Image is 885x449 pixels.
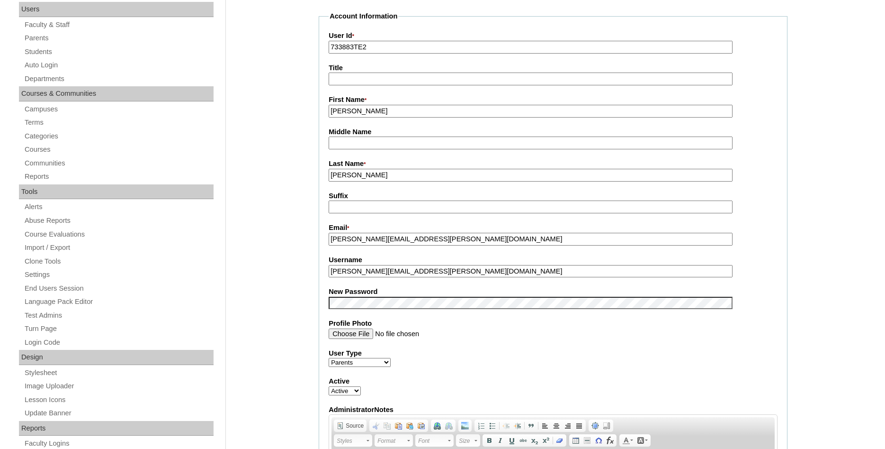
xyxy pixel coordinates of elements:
a: Paste [393,421,404,431]
a: Text Color [620,435,635,446]
a: Courses [24,144,214,156]
a: Format [375,434,413,447]
div: Reports [19,421,214,436]
a: Communities [24,157,214,169]
a: Auto Login [24,59,214,71]
a: Import / Export [24,242,214,254]
a: Underline [506,435,518,446]
a: Categories [24,130,214,142]
label: Title [329,63,778,73]
a: Stylesheet [24,367,214,379]
a: Insert Equation [604,435,616,446]
a: Faculty & Staff [24,19,214,31]
span: Format [377,435,406,447]
div: Courses & Communities [19,86,214,101]
a: Reports [24,171,214,183]
a: Insert/Remove Bulleted List [487,421,498,431]
a: Font [415,434,454,447]
a: Paste from Word [416,421,427,431]
span: Font [418,435,447,447]
a: Add Image [459,421,471,431]
a: Decrease Indent [501,421,512,431]
div: Tools [19,184,214,200]
a: Update Banner [24,407,214,419]
a: Align Right [562,421,573,431]
span: Styles [337,435,365,447]
a: Center [551,421,562,431]
a: Image Uploader [24,380,214,392]
a: Bold [483,435,495,446]
a: Parents [24,32,214,44]
a: Styles [334,434,372,447]
span: Source [344,422,364,430]
a: Align Left [539,421,551,431]
a: Size [456,434,480,447]
a: Turn Page [24,323,214,335]
a: Terms [24,117,214,128]
label: First Name [329,95,778,105]
a: Paste as plain text [404,421,416,431]
label: Profile Photo [329,319,778,329]
label: Active [329,376,778,386]
a: Strike Through [518,435,529,446]
a: Clone Tools [24,256,214,267]
label: Middle Name [329,127,778,137]
a: Unlink [443,421,455,431]
label: New Password [329,287,778,297]
a: Source [335,421,366,431]
a: Remove Format [554,435,565,446]
a: Students [24,46,214,58]
label: Username [329,255,778,265]
div: Design [19,350,214,365]
label: Email [329,223,778,233]
a: Settings [24,269,214,281]
a: Insert Special Character [593,435,604,446]
a: Test Admins [24,310,214,321]
a: Link [432,421,443,431]
a: Login Code [24,337,214,348]
label: Last Name [329,159,778,169]
label: Suffix [329,191,778,201]
a: Maximize [590,421,601,431]
a: Abuse Reports [24,215,214,227]
a: Course Evaluations [24,229,214,240]
a: Lesson Icons [24,394,214,406]
a: Insert Horizontal Line [581,435,593,446]
a: Show Blocks [601,421,612,431]
a: Departments [24,73,214,85]
a: Superscript [540,435,552,446]
a: Italic [495,435,506,446]
a: Block Quote [526,421,537,431]
label: AdministratorNotes [329,405,778,415]
a: Background Color [635,435,650,446]
a: Language Pack Editor [24,296,214,308]
a: Justify [573,421,585,431]
div: Users [19,2,214,17]
a: Insert/Remove Numbered List [475,421,487,431]
label: User Type [329,348,778,358]
a: Cut [370,421,382,431]
a: Increase Indent [512,421,523,431]
a: Campuses [24,103,214,115]
a: Subscript [529,435,540,446]
a: End Users Session [24,283,214,294]
a: Alerts [24,201,214,213]
span: Size [459,435,473,447]
a: Table [570,435,581,446]
label: User Id [329,31,778,41]
legend: Account Information [329,11,398,21]
a: Copy [382,421,393,431]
